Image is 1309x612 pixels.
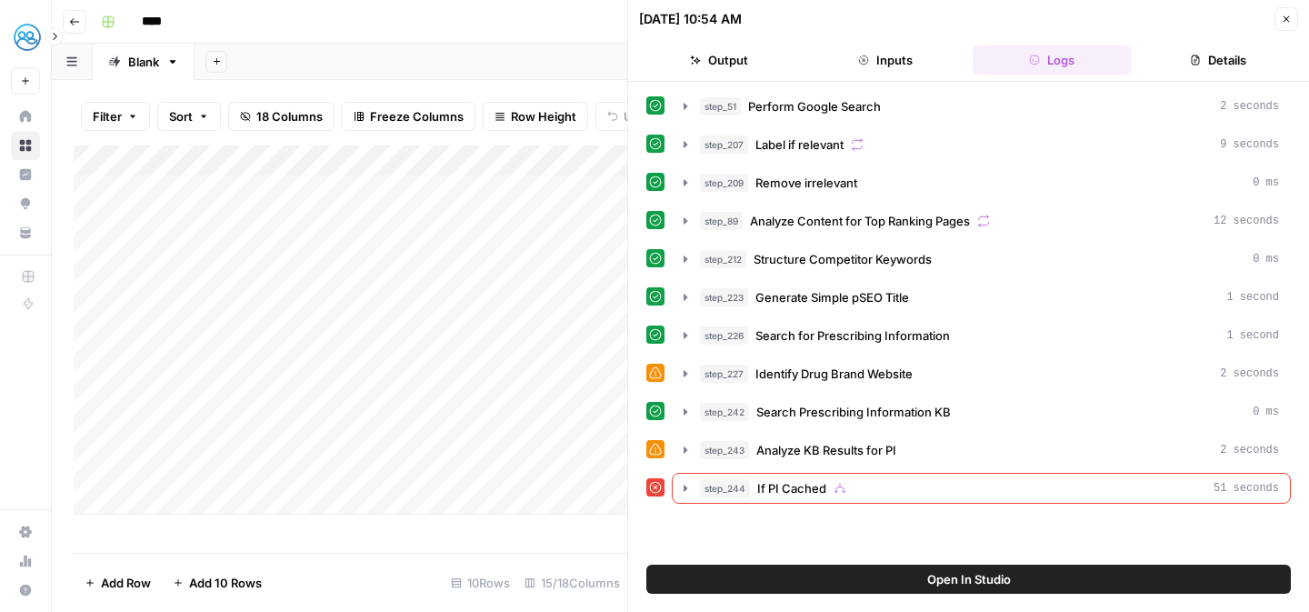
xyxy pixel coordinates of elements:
[1253,251,1279,267] span: 0 ms
[11,189,40,218] a: Opportunities
[595,102,666,131] button: Undo
[756,403,951,421] span: Search Prescribing Information KB
[673,92,1290,121] button: 2 seconds
[700,135,748,154] span: step_207
[673,474,1290,503] button: 51 seconds
[342,102,475,131] button: Freeze Columns
[1226,327,1279,344] span: 1 second
[11,517,40,547] a: Settings
[101,574,151,592] span: Add Row
[1220,136,1279,153] span: 9 seconds
[754,250,932,268] span: Structure Competitor Keywords
[370,107,464,125] span: Freeze Columns
[169,107,193,125] span: Sort
[673,168,1290,197] button: 0 ms
[1253,175,1279,191] span: 0 ms
[11,15,40,60] button: Workspace: MyHealthTeam
[755,288,909,306] span: Generate Simple pSEO Title
[1220,442,1279,458] span: 2 seconds
[11,131,40,160] a: Browse
[444,568,517,597] div: 10 Rows
[673,283,1290,312] button: 1 second
[517,568,627,597] div: 15/18 Columns
[11,547,40,576] a: Usage
[256,107,323,125] span: 18 Columns
[11,160,40,189] a: Insights
[93,107,122,125] span: Filter
[700,365,748,383] span: step_227
[93,44,195,80] a: Blank
[700,403,749,421] span: step_242
[700,288,748,306] span: step_223
[700,174,748,192] span: step_209
[11,218,40,247] a: Your Data
[673,397,1290,426] button: 0 ms
[1220,366,1279,382] span: 2 seconds
[700,479,750,497] span: step_244
[81,102,150,131] button: Filter
[973,45,1132,75] button: Logs
[755,174,857,192] span: Remove irrelevant
[1214,480,1279,497] span: 51 seconds
[483,102,588,131] button: Row Height
[128,53,159,71] div: Blank
[639,10,742,28] div: [DATE] 10:54 AM
[755,135,844,154] span: Label if relevant
[228,102,335,131] button: 18 Columns
[700,326,748,345] span: step_226
[748,97,881,115] span: Perform Google Search
[750,212,970,230] span: Analyze Content for Top Ranking Pages
[805,45,964,75] button: Inputs
[157,102,221,131] button: Sort
[673,321,1290,350] button: 1 second
[162,568,273,597] button: Add 10 Rows
[700,441,749,459] span: step_243
[673,359,1290,388] button: 2 seconds
[511,107,576,125] span: Row Height
[189,574,262,592] span: Add 10 Rows
[755,365,913,383] span: Identify Drug Brand Website
[1226,289,1279,306] span: 1 second
[11,102,40,131] a: Home
[639,45,798,75] button: Output
[673,436,1290,465] button: 2 seconds
[74,568,162,597] button: Add Row
[700,212,743,230] span: step_89
[755,326,950,345] span: Search for Prescribing Information
[700,97,741,115] span: step_51
[11,21,44,54] img: MyHealthTeam Logo
[927,570,1011,588] span: Open In Studio
[673,130,1290,159] button: 9 seconds
[1139,45,1298,75] button: Details
[11,576,40,605] button: Help + Support
[1214,213,1279,229] span: 12 seconds
[700,250,746,268] span: step_212
[757,479,826,497] span: If PI Cached
[1253,404,1279,420] span: 0 ms
[756,441,896,459] span: Analyze KB Results for PI
[1220,98,1279,115] span: 2 seconds
[673,245,1290,274] button: 0 ms
[673,206,1290,236] button: 12 seconds
[646,565,1291,594] button: Open In Studio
